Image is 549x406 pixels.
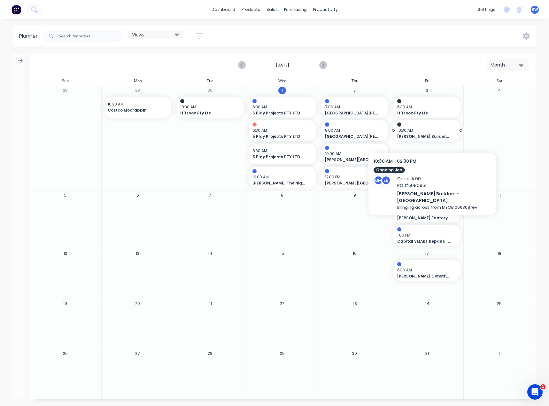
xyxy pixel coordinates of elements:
span: 12:00 PM [325,174,382,180]
button: Next page [319,61,327,69]
div: productivity [310,5,341,14]
button: 13 [134,250,142,257]
button: 25 [496,300,503,307]
span: H Troon Pty Ltd [180,110,234,116]
span: [GEOGRAPHIC_DATA][PERSON_NAME] [325,134,379,139]
span: 10:00 AM [252,174,309,180]
span: 5 Play Projects PTY LTD [252,110,306,116]
span: 6:30 AM [252,128,309,133]
button: 12 [61,250,69,257]
span: 6:30 AM [397,104,454,110]
button: 11 [496,191,503,199]
span: 6:30 AM [397,267,454,273]
div: 10:30 AMH Troon Pty Ltd [176,97,244,118]
input: Search for orders... [59,30,122,43]
div: products [238,5,263,14]
button: 24 [423,300,431,307]
button: 1 [496,350,503,357]
span: 8:30 AM [252,148,309,154]
button: 23 [351,300,359,307]
button: 28 [206,350,214,357]
button: 16 [351,250,359,257]
button: 6 [134,191,142,199]
button: Previous page [238,61,246,69]
span: [PERSON_NAME][GEOGRAPHIC_DATA] [GEOGRAPHIC_DATA][PERSON_NAME] [325,157,379,163]
button: 14 [206,250,214,257]
span: Capital SMART Repairs - [GEOGRAPHIC_DATA] [397,238,451,244]
div: Sun [29,76,101,86]
button: 30 [351,350,359,357]
span: 10:30 AM [108,101,164,107]
span: 5 Play Projects PTY LTD [252,134,306,139]
button: 3 [423,87,431,94]
div: 12:00 PM[PERSON_NAME][GEOGRAPHIC_DATA] [GEOGRAPHIC_DATA][PERSON_NAME] [321,167,388,188]
span: 1:00 PM [397,232,454,238]
div: Planner [19,32,41,40]
div: settings [475,5,499,14]
span: [PERSON_NAME] Constructions Pty Ltd - [GEOGRAPHIC_DATA] [397,273,451,279]
div: Sat [463,76,536,86]
span: 8:00 AM [325,128,382,133]
button: 31 [423,350,431,357]
button: 22 [278,300,286,307]
button: 10 [423,191,431,199]
span: [GEOGRAPHIC_DATA][PERSON_NAME] [325,110,379,116]
strong: [DATE] [251,62,314,68]
div: Month [491,62,520,68]
button: 28 [61,87,69,94]
span: 7:00 AM [397,209,454,215]
button: 8 [278,191,286,199]
span: 10:30 AM [397,128,454,133]
span: [PERSON_NAME] Builders - [GEOGRAPHIC_DATA] [397,134,451,139]
button: 30 [206,87,214,94]
div: Wed [246,76,318,86]
button: 29 [278,350,286,357]
div: 6:30 AM5 Play Projects PTY LTD [249,97,316,118]
div: 8:30 AM5 Play Projects PTY LTD [249,144,316,164]
button: 2 [351,87,359,94]
span: 1 [540,384,545,389]
div: Fri [391,76,463,86]
button: 5 [61,191,69,199]
span: H Troon Pty Ltd [397,110,451,116]
span: Views [132,31,144,38]
button: 4 [496,87,503,94]
div: 6:30 AMH Troon Pty Ltd [393,97,460,118]
span: 7:00 AM [325,104,382,110]
div: Tue [174,76,246,86]
button: 20 [134,300,142,307]
button: 17 [423,250,431,257]
div: 10:00 AM[PERSON_NAME] The Night [249,167,316,188]
button: 15 [278,250,286,257]
span: 10:00 AM [325,151,382,157]
button: 18 [496,250,503,257]
div: 6:30 AM[PERSON_NAME] Constructions Pty Ltd - [GEOGRAPHIC_DATA] [393,260,460,281]
span: RW [532,7,538,12]
button: 27 [134,350,142,357]
button: Month [487,59,529,71]
div: sales [263,5,281,14]
div: 10:30 AM[PERSON_NAME] Builders - [GEOGRAPHIC_DATA] [393,120,460,141]
div: 7:00 AM[GEOGRAPHIC_DATA][PERSON_NAME] [321,97,388,118]
button: 7 [206,191,214,199]
img: Factory [12,5,21,14]
button: 1 [278,87,286,94]
iframe: Intercom live chat [527,384,543,400]
div: Thu [319,76,391,86]
button: 29 [134,87,142,94]
span: 6:30 AM [252,104,309,110]
span: [PERSON_NAME][GEOGRAPHIC_DATA] [GEOGRAPHIC_DATA][PERSON_NAME] [325,180,379,186]
span: Costco Moorabbin [108,107,161,113]
div: Mon [101,76,174,86]
div: purchasing [281,5,310,14]
div: 7:00 AM[PERSON_NAME] Factory [393,202,460,223]
button: 9 [351,191,359,199]
span: 5 Play Projects PTY LTD [252,154,306,160]
div: 10:00 AM[PERSON_NAME][GEOGRAPHIC_DATA] [GEOGRAPHIC_DATA][PERSON_NAME] [321,144,388,164]
a: dashboard [208,5,238,14]
div: 6:30 AM5 Play Projects PTY LTD [249,120,316,141]
span: [PERSON_NAME] Factory [397,215,451,221]
button: 19 [61,300,69,307]
div: 8:00 AM[GEOGRAPHIC_DATA][PERSON_NAME] [321,120,388,141]
span: [PERSON_NAME] The Night [252,180,306,186]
